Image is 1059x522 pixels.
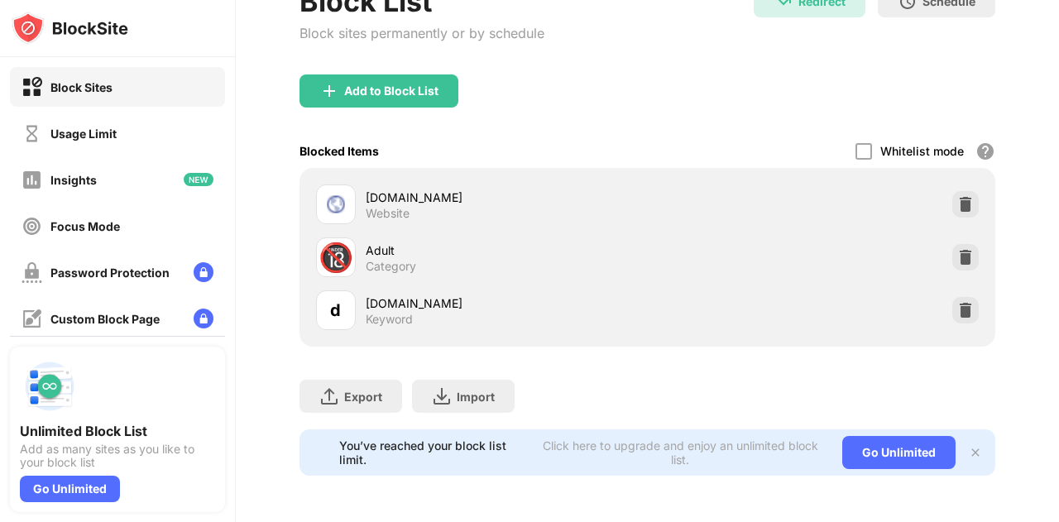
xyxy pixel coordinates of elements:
img: push-block-list.svg [20,357,79,416]
div: Go Unlimited [842,436,956,469]
img: insights-off.svg [22,170,42,190]
div: Import [457,390,495,404]
div: Custom Block Page [50,312,160,326]
img: lock-menu.svg [194,262,213,282]
div: Insights [50,173,97,187]
div: Whitelist mode [880,144,964,158]
div: Block Sites [50,80,113,94]
div: Usage Limit [50,127,117,141]
div: d [330,298,341,323]
div: Export [344,390,382,404]
div: Category [366,259,416,274]
div: You’ve reached your block list limit. [339,438,529,467]
div: 🔞 [319,241,353,275]
img: x-button.svg [969,446,982,459]
div: Keyword [366,312,413,327]
img: logo-blocksite.svg [12,12,128,45]
div: Click here to upgrade and enjoy an unlimited block list. [539,438,823,467]
div: Unlimited Block List [20,423,215,439]
div: Blocked Items [299,144,379,158]
div: [DOMAIN_NAME] [366,189,648,206]
img: focus-off.svg [22,216,42,237]
div: Add as many sites as you like to your block list [20,443,215,469]
div: Add to Block List [344,84,438,98]
div: Adult [366,242,648,259]
img: time-usage-off.svg [22,123,42,144]
div: [DOMAIN_NAME] [366,295,648,312]
div: Go Unlimited [20,476,120,502]
img: new-icon.svg [184,173,213,186]
div: Block sites permanently or by schedule [299,25,544,41]
div: Website [366,206,410,221]
div: Password Protection [50,266,170,280]
img: password-protection-off.svg [22,262,42,283]
img: favicons [326,194,346,214]
div: Focus Mode [50,219,120,233]
img: block-on.svg [22,77,42,98]
img: lock-menu.svg [194,309,213,328]
img: customize-block-page-off.svg [22,309,42,329]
